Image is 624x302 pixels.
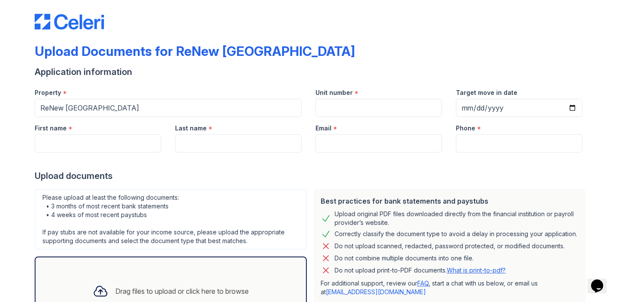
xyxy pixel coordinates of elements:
label: Property [35,88,61,97]
div: Do not combine multiple documents into one file. [335,253,474,263]
img: CE_Logo_Blue-a8612792a0a2168367f1c8372b55b34899dd931a85d93a1a3d3e32e68fde9ad4.png [35,14,104,29]
label: Email [315,124,331,133]
div: Drag files to upload or click here to browse [115,286,249,296]
label: Unit number [315,88,353,97]
div: Please upload at least the following documents: • 3 months of most recent bank statements • 4 wee... [35,189,307,250]
div: Upload Documents for ReNew [GEOGRAPHIC_DATA] [35,43,355,59]
a: FAQ [417,279,429,287]
p: For additional support, review our , start a chat with us below, or email us at [321,279,579,296]
label: Target move in date [456,88,517,97]
a: [EMAIL_ADDRESS][DOMAIN_NAME] [326,288,426,296]
label: Phone [456,124,475,133]
label: First name [35,124,67,133]
div: Application information [35,66,589,78]
div: Upload original PDF files downloaded directly from the financial institution or payroll provider’... [335,210,579,227]
div: Correctly classify the document type to avoid a delay in processing your application. [335,229,577,239]
div: Do not upload scanned, redacted, password protected, or modified documents. [335,241,565,251]
a: What is print-to-pdf? [447,266,506,274]
p: Do not upload print-to-PDF documents. [335,266,506,275]
div: Upload documents [35,170,589,182]
label: Last name [175,124,207,133]
div: Best practices for bank statements and paystubs [321,196,579,206]
iframe: chat widget [588,267,615,293]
